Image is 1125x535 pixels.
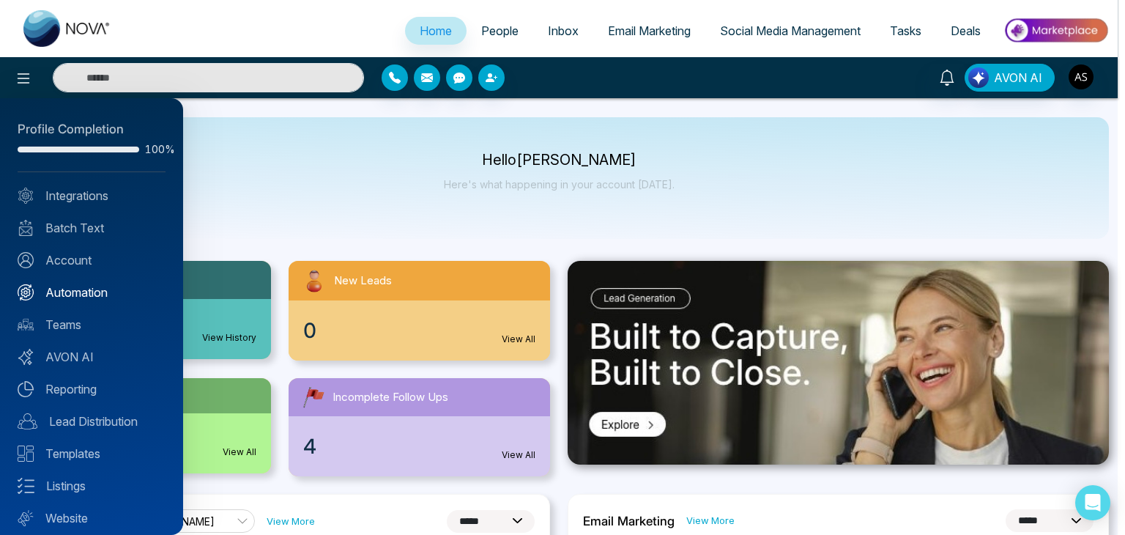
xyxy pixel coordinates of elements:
div: Open Intercom Messenger [1075,485,1110,520]
img: Lead-dist.svg [18,413,37,429]
img: Templates.svg [18,446,34,462]
a: Batch Text [18,219,166,237]
img: team.svg [18,317,34,333]
img: batch_text_white.png [18,220,34,236]
a: Website [18,509,166,527]
img: Website.svg [18,510,34,526]
a: Automation [18,284,166,301]
a: Teams [18,316,166,333]
img: Reporting.svg [18,381,34,397]
span: 100% [145,144,166,155]
a: Account [18,251,166,269]
a: AVON AI [18,348,166,366]
a: Listings [18,477,166,495]
div: Profile Completion [18,120,166,139]
a: Reporting [18,380,166,398]
img: Avon-AI.svg [18,349,34,365]
img: Account.svg [18,252,34,268]
img: Integrated.svg [18,188,34,204]
a: Lead Distribution [18,413,166,430]
img: Automation.svg [18,284,34,300]
img: Listings.svg [18,478,34,494]
a: Integrations [18,187,166,204]
a: Templates [18,445,166,462]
